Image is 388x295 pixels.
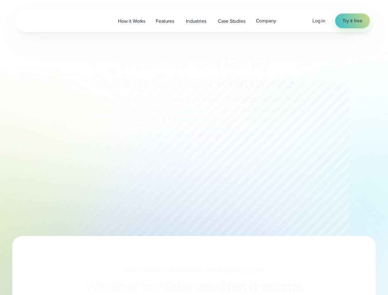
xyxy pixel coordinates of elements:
span: Case Studies [218,18,245,25]
span: Industries [186,18,206,25]
a: Log in [312,17,325,25]
span: Try it free [343,17,362,25]
a: How it Works [113,15,151,27]
a: Case Studies [213,15,250,27]
span: Features [156,18,174,25]
span: Log in [312,17,325,24]
a: Try it free [335,14,370,28]
span: Company [256,17,276,25]
span: How it Works [118,18,145,25]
